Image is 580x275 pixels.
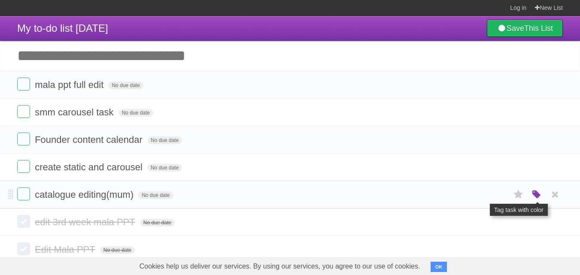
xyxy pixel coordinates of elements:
[431,262,447,272] button: OK
[147,136,182,144] span: No due date
[17,160,30,173] label: Done
[140,219,175,227] span: No due date
[487,20,563,37] a: SaveThis List
[17,242,30,255] label: Done
[147,164,182,172] span: No due date
[35,134,145,145] span: Founder content calendar
[17,215,30,228] label: Done
[35,107,115,118] span: smm carousel task
[138,191,173,199] span: No due date
[100,246,135,254] span: No due date
[35,244,97,255] span: Edit Mala PPT
[17,133,30,145] label: Done
[131,258,429,275] span: Cookies help us deliver our services. By using our services, you agree to our use of cookies.
[35,162,145,172] span: create static and carousel
[17,78,30,91] label: Done
[17,22,108,34] span: My to-do list [DATE]
[118,109,153,117] span: No due date
[510,187,527,202] label: Star task
[17,105,30,118] label: Done
[35,189,136,200] span: catalogue editing(mum)
[524,24,553,33] b: This List
[17,187,30,200] label: Done
[35,79,106,90] span: mala ppt full edit
[35,217,137,227] span: edit 3rd week mala PPT
[108,82,143,89] span: No due date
